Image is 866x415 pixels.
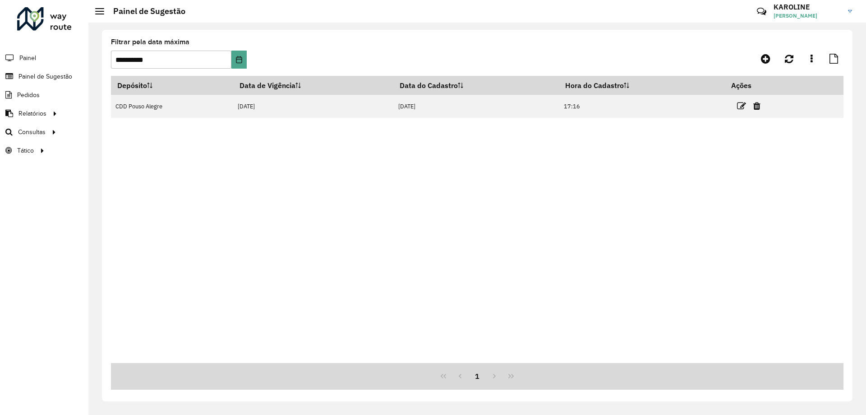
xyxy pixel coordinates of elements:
[231,51,246,69] button: Choose Date
[104,6,185,16] h2: Painel de Sugestão
[737,100,746,112] a: Editar
[17,90,40,100] span: Pedidos
[18,109,46,118] span: Relatórios
[394,76,559,95] th: Data do Cadastro
[559,76,725,95] th: Hora do Cadastro
[774,12,841,20] span: [PERSON_NAME]
[394,95,559,118] td: [DATE]
[18,72,72,81] span: Painel de Sugestão
[233,76,394,95] th: Data de Vigência
[233,95,394,118] td: [DATE]
[469,368,486,385] button: 1
[17,146,34,155] span: Tático
[18,127,46,137] span: Consultas
[111,95,233,118] td: CDD Pouso Alegre
[559,95,725,118] td: 17:16
[19,53,36,63] span: Painel
[753,100,760,112] a: Excluir
[111,37,189,47] label: Filtrar pela data máxima
[111,76,233,95] th: Depósito
[752,2,771,21] a: Contato Rápido
[725,76,779,95] th: Ações
[774,3,841,11] h3: KAROLINE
